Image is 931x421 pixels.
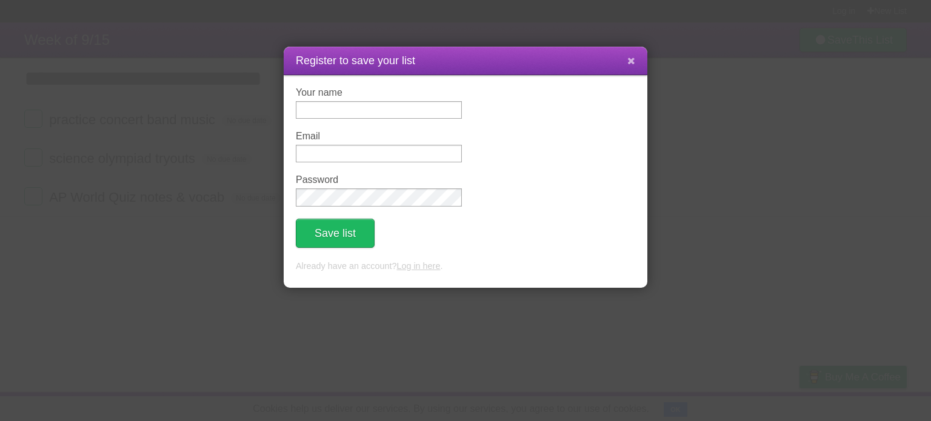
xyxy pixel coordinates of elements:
label: Email [296,131,462,142]
label: Password [296,174,462,185]
label: Your name [296,87,462,98]
a: Log in here [396,261,440,271]
p: Already have an account? . [296,260,635,273]
h1: Register to save your list [296,53,635,69]
button: Save list [296,219,375,248]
